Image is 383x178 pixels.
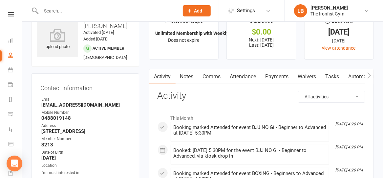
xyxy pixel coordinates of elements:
strong: [DATE] [41,155,130,161]
div: I'm most interested in... [41,170,130,176]
strong: 0488019148 [41,115,130,121]
time: Activated [DATE] [83,30,114,35]
i: [DATE] 4:26 PM [335,168,363,172]
span: Add [194,8,202,13]
div: upload photo [37,29,78,50]
a: Attendance [225,69,261,84]
h3: Contact information [40,82,130,91]
strong: 3213 [41,142,130,148]
i: [DATE] 4:26 PM [335,145,363,149]
div: Booked: [DATE] 5:30PM for the event BJJ NO Gi - Beginner to Advanced, via kiosk drop-in [174,148,326,159]
a: Calendar [8,63,23,78]
a: Waivers [293,69,321,84]
span: Does not expire [168,38,199,43]
h3: [PERSON_NAME] [PERSON_NAME] [37,16,134,29]
a: Dashboard [8,34,23,48]
div: Memberships [164,17,203,29]
a: Notes [176,69,198,84]
div: Open Intercom Messenger [7,156,22,171]
div: Member Number [41,136,130,142]
div: $ Balance [250,17,273,29]
div: Mobile Number [41,110,130,116]
div: Email [41,96,130,103]
div: [PERSON_NAME] [310,5,348,11]
div: The Ironfist Gym [310,11,348,17]
a: People [8,48,23,63]
time: Added [DATE] [83,37,108,41]
p: Next: [DATE] Last: [DATE] [233,37,290,48]
a: Tasks [321,69,344,84]
span: [DEMOGRAPHIC_DATA] [83,55,127,60]
a: view attendance [322,45,356,51]
strong: Unlimited Membership with Weekly Payments ... [155,31,256,36]
li: This Month [158,111,365,122]
input: Search... [39,6,174,15]
div: Date of Birth [41,149,130,156]
div: Last visit [325,17,352,29]
span: Settings [237,3,255,18]
a: Activity [149,69,176,84]
div: [DATE] [310,29,368,36]
div: Address [41,123,130,129]
strong: [EMAIL_ADDRESS][DOMAIN_NAME] [41,102,130,108]
a: Comms [198,69,225,84]
a: Payments [8,78,23,93]
div: $0.00 [233,29,290,36]
span: Active member [93,46,124,51]
div: [DATE] [310,37,368,44]
a: Payments [261,69,293,84]
div: LB [294,4,307,17]
div: Booking marked Attended for event BJJ NO Gi - Beginner to Advanced at [DATE] 5:30PM [174,125,326,136]
i: [DATE] 4:26 PM [335,122,363,126]
strong: [STREET_ADDRESS] [41,128,130,134]
i: ✓ [164,18,169,24]
a: Reports [8,93,23,108]
button: Add [183,5,211,16]
div: Location [41,163,130,169]
a: Automations [344,69,383,84]
a: Product Sales [8,137,23,152]
h3: Activity [158,91,365,101]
